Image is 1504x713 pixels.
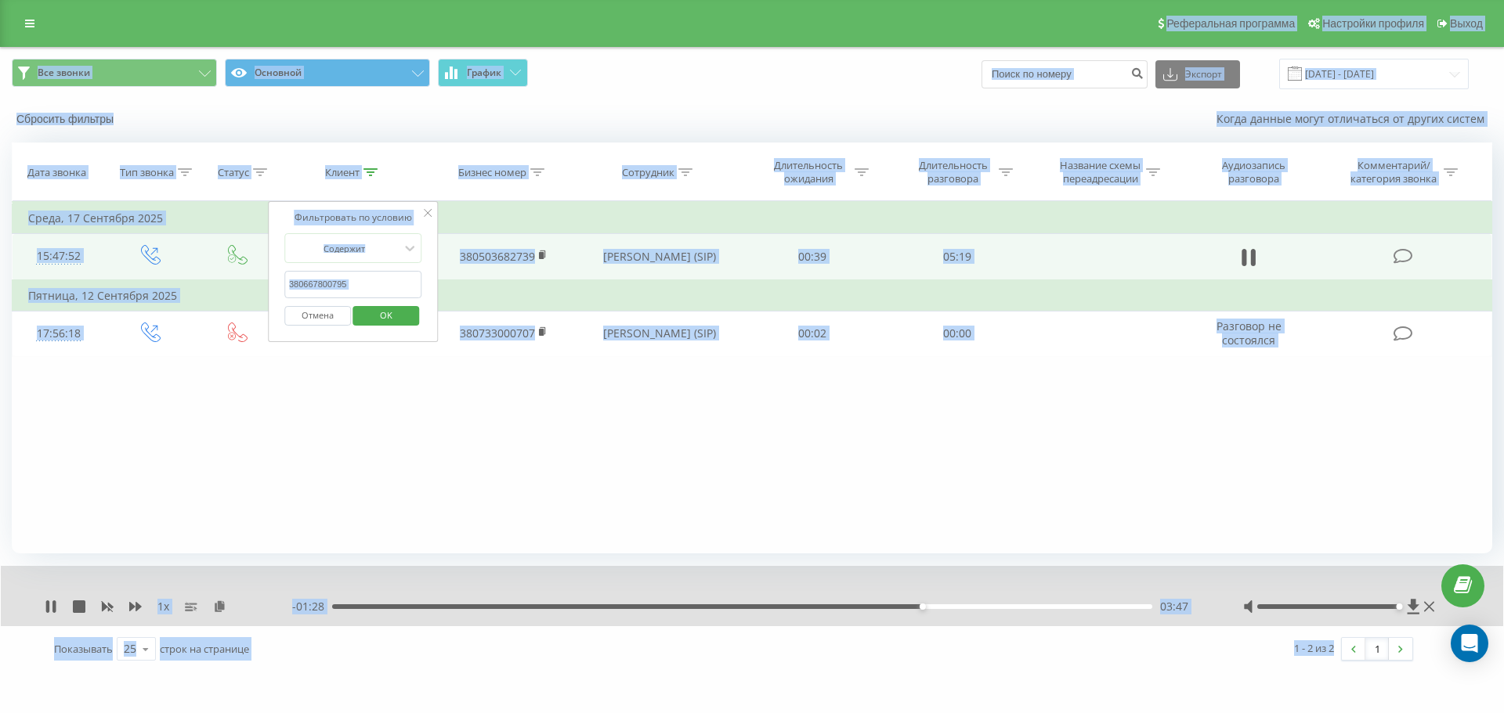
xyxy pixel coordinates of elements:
div: Дата звонка [27,166,86,179]
div: Статус [218,166,249,179]
button: Основной [225,59,430,87]
div: Open Intercom Messenger [1451,625,1488,662]
a: 380733000707 [460,326,535,340]
span: Настройки профиля [1322,17,1424,30]
button: Сбросить фильтры [12,112,121,126]
input: Введите значение [284,271,422,298]
a: 380503682739 [460,249,535,264]
button: OK [353,306,420,326]
div: Accessibility label [1396,603,1402,610]
button: Все звонки [12,59,217,87]
div: 17:56:18 [28,319,89,349]
span: Разговор не состоялся [1217,319,1282,347]
td: 00:02 [740,311,884,356]
div: Тип звонка [120,166,174,179]
a: 1 [1365,638,1389,660]
td: 00:39 [740,234,884,280]
div: Бизнес номер [458,166,526,179]
button: График [438,59,528,87]
td: 00:00 [884,311,1029,356]
div: Фильтровать по условию [284,210,422,225]
span: Выход [1450,17,1483,30]
div: 25 [124,641,136,657]
div: Длительность ожидания [767,159,851,185]
div: Название схемы переадресации [1058,159,1142,185]
button: Экспорт [1155,60,1240,88]
div: Сотрудник [622,166,674,179]
div: Accessibility label [920,603,926,610]
button: Отмена [284,306,351,326]
td: [PERSON_NAME] (SIP) [578,234,740,280]
span: График [467,67,501,78]
td: 05:19 [884,234,1029,280]
td: Пятница, 12 Сентября 2025 [13,280,1492,311]
span: Реферальная программа [1166,17,1295,30]
span: Все звонки [38,67,90,79]
td: [PERSON_NAME] (SIP) [578,311,740,356]
span: 1 x [157,599,169,614]
div: 1 - 2 из 2 [1294,640,1334,656]
span: Показывать [54,642,113,656]
span: 03:47 [1160,599,1188,614]
span: OK [364,303,408,327]
a: Когда данные могут отличаться от других систем [1217,111,1492,126]
input: Поиск по номеру [982,60,1148,88]
div: Аудиозапись разговора [1203,159,1305,185]
span: строк на странице [160,642,249,656]
div: Клиент [325,166,360,179]
div: Комментарий/категория звонка [1348,159,1440,185]
span: - 01:28 [292,599,332,614]
div: Длительность разговора [911,159,995,185]
div: 15:47:52 [28,241,89,272]
td: Среда, 17 Сентября 2025 [13,203,1492,234]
